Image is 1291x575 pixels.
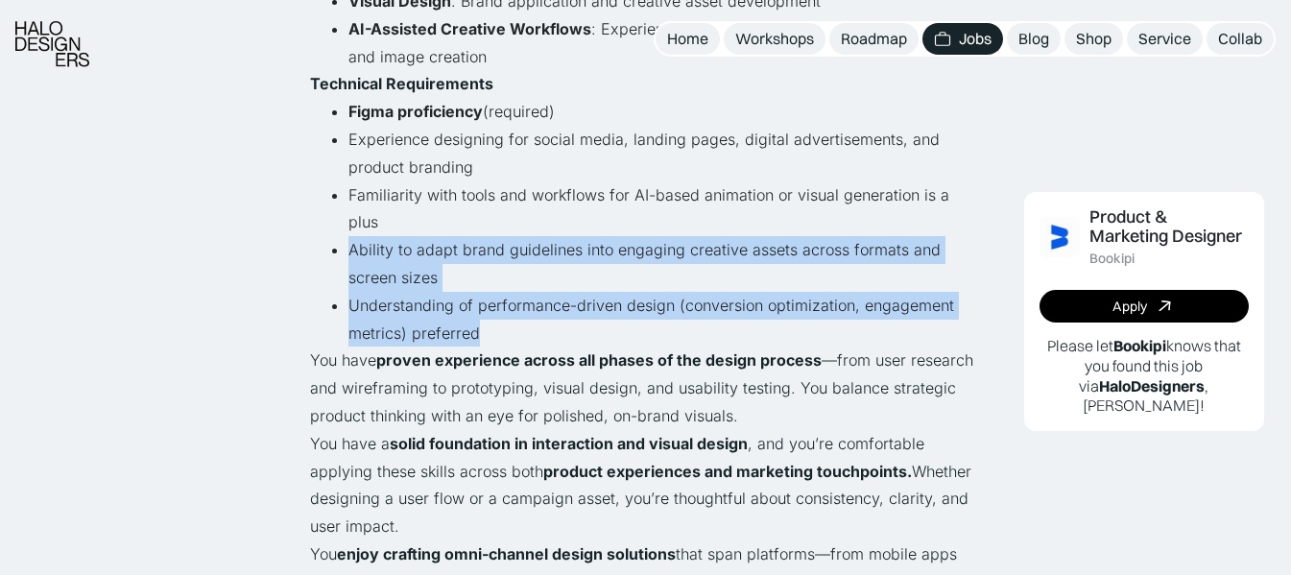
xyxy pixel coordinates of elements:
div: Home [667,29,708,49]
div: Workshops [735,29,814,49]
div: Apply [1112,299,1147,315]
strong: product experiences and marketing touchpoints. [543,462,912,481]
a: Home [656,23,720,55]
a: Jobs [922,23,1003,55]
p: Please let knows that you found this job via , [PERSON_NAME]! [1040,336,1249,416]
strong: solid foundation in interaction and visual design [390,434,748,453]
a: Workshops [724,23,825,55]
strong: Technical Requirements [310,74,493,93]
div: Bookipi [1089,252,1135,268]
a: Blog [1007,23,1061,55]
a: Roadmap [829,23,919,55]
b: Bookipi [1113,336,1166,355]
img: Job Image [1040,217,1080,257]
a: Collab [1207,23,1274,55]
div: Product & Marketing Designer [1089,207,1249,248]
div: Shop [1076,29,1112,49]
strong: Figma proficiency [348,102,483,121]
a: Shop [1064,23,1123,55]
p: You have —from user research and wireframing to prototyping, visual design, and usability testing... [310,347,982,429]
b: HaloDesigners [1099,376,1205,395]
li: Experience designing for social media, landing pages, digital advertisements, and product branding [348,126,982,181]
strong: enjoy crafting omni-channel design solutions [337,544,676,563]
li: Familiarity with tools and workflows for AI-based animation or visual generation is a plus [348,181,982,237]
a: Service [1127,23,1203,55]
div: Jobs [959,29,992,49]
strong: proven experience across all phases of the design process [376,350,822,370]
li: Understanding of performance-driven design (conversion optimization, engagement metrics) preferred [348,292,982,347]
li: (required) [348,98,982,126]
div: Service [1138,29,1191,49]
strong: AI-Assisted Creative Workflows [348,19,591,38]
li: Ability to adapt brand guidelines into engaging creative assets across formats and screen sizes [348,236,982,292]
li: : Experience or interest in using AI tools for animation and image creation [348,15,982,71]
div: Roadmap [841,29,907,49]
div: Blog [1018,29,1049,49]
p: You have a , and you’re comfortable applying these skills across both Whether designing a user fl... [310,430,982,540]
div: Collab [1218,29,1262,49]
a: Apply [1040,290,1249,323]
